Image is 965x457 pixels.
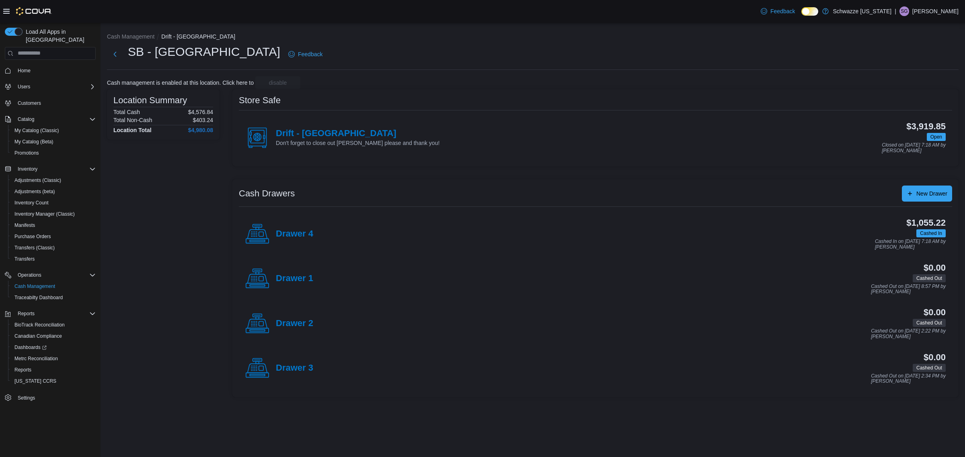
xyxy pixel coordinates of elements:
span: Catalog [18,116,34,122]
h4: $4,980.08 [188,127,213,133]
button: Metrc Reconciliation [8,353,99,364]
a: Purchase Orders [11,232,54,241]
button: Inventory Manager (Classic) [8,208,99,220]
span: Feedback [298,50,322,58]
button: Canadian Compliance [8,331,99,342]
span: Traceabilty Dashboard [11,293,96,302]
h1: SB - [GEOGRAPHIC_DATA] [128,44,280,60]
button: Inventory [2,163,99,175]
button: Cash Management [8,281,99,292]
a: Metrc Reconciliation [11,354,61,363]
a: Adjustments (beta) [11,187,58,196]
span: Cashed Out [916,275,942,282]
button: Traceabilty Dashboard [8,292,99,303]
span: Open [930,133,942,141]
a: Settings [14,393,38,403]
span: Operations [14,270,96,280]
span: Promotions [14,150,39,156]
span: My Catalog (Beta) [14,139,53,145]
button: Drift - [GEOGRAPHIC_DATA] [161,33,235,40]
span: Cashed In [916,229,946,237]
h6: Total Cash [113,109,140,115]
span: Traceabilty Dashboard [14,294,63,301]
span: Canadian Compliance [14,333,62,339]
span: Transfers (Classic) [11,243,96,253]
a: Cash Management [11,282,58,291]
input: Dark Mode [801,7,818,16]
span: Metrc Reconciliation [14,355,58,362]
h3: Store Safe [239,96,281,105]
span: Cashed Out [913,274,946,282]
span: Users [18,84,30,90]
a: Inventory Count [11,198,52,208]
h3: $0.00 [924,263,946,273]
span: disable [269,79,287,87]
span: Inventory Count [11,198,96,208]
a: Promotions [11,148,42,158]
h3: $0.00 [924,308,946,317]
img: Cova [16,7,52,15]
span: BioTrack Reconciliation [14,322,65,328]
span: New Drawer [916,190,947,198]
button: New Drawer [902,186,952,202]
p: Cashed In on [DATE] 7:18 AM by [PERSON_NAME] [875,239,946,250]
button: Reports [14,309,38,318]
button: Purchase Orders [8,231,99,242]
button: Users [2,81,99,92]
button: Manifests [8,220,99,231]
button: Home [2,65,99,76]
h4: Drawer 2 [276,318,313,329]
a: BioTrack Reconciliation [11,320,68,330]
span: Canadian Compliance [11,331,96,341]
button: Inventory Count [8,197,99,208]
a: Canadian Compliance [11,331,65,341]
span: Customers [18,100,41,106]
p: $403.24 [193,117,213,123]
span: Inventory [14,164,96,174]
h3: $0.00 [924,353,946,362]
span: Inventory [18,166,37,172]
a: Manifests [11,220,38,230]
div: Sierra Graham [899,6,909,16]
button: Users [14,82,33,92]
span: Home [18,67,31,74]
span: Transfers [14,256,35,262]
nav: Complex example [5,61,96,424]
nav: An example of EuiBreadcrumbs [107,33,959,42]
button: Cash Management [107,33,154,40]
h3: $1,055.22 [906,218,946,228]
span: BioTrack Reconciliation [11,320,96,330]
button: Inventory [14,164,41,174]
button: BioTrack Reconciliation [8,319,99,331]
span: Cash Management [14,283,55,290]
span: Promotions [11,148,96,158]
p: Cash management is enabled at this location. Click here to [107,80,254,86]
span: Dashboards [11,343,96,352]
span: Home [14,65,96,75]
button: Catalog [2,114,99,125]
span: Reports [18,310,35,317]
button: My Catalog (Beta) [8,136,99,147]
a: Dashboards [8,342,99,353]
h4: Drawer 3 [276,363,313,373]
h4: Drawer 4 [276,229,313,239]
button: Promotions [8,147,99,159]
a: Adjustments (Classic) [11,175,64,185]
span: My Catalog (Beta) [11,137,96,147]
p: Cashed Out on [DATE] 8:57 PM by [PERSON_NAME] [871,284,946,295]
a: Feedback [285,46,326,62]
button: My Catalog (Classic) [8,125,99,136]
span: Cash Management [11,282,96,291]
span: Metrc Reconciliation [11,354,96,363]
h3: Location Summary [113,96,187,105]
span: Reports [14,309,96,318]
h4: Drawer 1 [276,273,313,284]
a: Customers [14,98,44,108]
button: Settings [2,392,99,403]
a: Feedback [758,3,798,19]
span: Transfers (Classic) [14,245,55,251]
button: Adjustments (beta) [8,186,99,197]
button: Next [107,46,123,62]
h3: Cash Drawers [239,189,295,198]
